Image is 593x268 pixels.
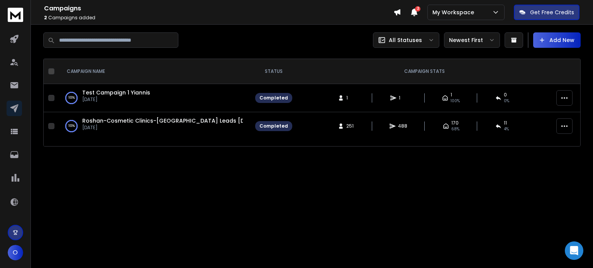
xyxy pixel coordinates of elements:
[399,95,407,101] span: 1
[68,122,75,130] p: 100 %
[82,89,150,96] a: Test Campaign 1 Yiannis
[82,96,150,103] p: [DATE]
[259,95,288,101] div: Completed
[444,32,500,48] button: Newest First
[68,94,75,102] p: 100 %
[504,126,509,132] span: 4 %
[8,245,23,260] button: O
[398,123,407,129] span: 488
[251,59,297,84] th: STATUS
[346,95,354,101] span: 1
[514,5,579,20] button: Get Free Credits
[389,36,422,44] p: All Statuses
[82,125,243,131] p: [DATE]
[58,84,251,112] td: 100%Test Campaign 1 Yiannis[DATE]
[451,98,460,104] span: 100 %
[297,59,552,84] th: CAMPAIGN STATS
[451,120,459,126] span: 170
[504,92,507,98] span: 0
[82,117,257,125] a: Roshan-Cosmetic Clinics-[GEOGRAPHIC_DATA] Leads [DATE]
[415,6,420,12] span: 2
[451,126,459,132] span: 68 %
[432,8,477,16] p: My Workspace
[58,59,251,84] th: CAMPAIGN NAME
[346,123,354,129] span: 251
[504,120,507,126] span: 11
[504,98,509,104] span: 0 %
[259,123,288,129] div: Completed
[44,4,393,13] h1: Campaigns
[533,32,581,48] button: Add New
[44,15,393,21] p: Campaigns added
[565,241,583,260] div: Open Intercom Messenger
[8,8,23,22] img: logo
[58,112,251,140] td: 100%Roshan-Cosmetic Clinics-[GEOGRAPHIC_DATA] Leads [DATE][DATE]
[451,92,452,98] span: 1
[530,8,574,16] p: Get Free Credits
[44,14,47,21] span: 2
